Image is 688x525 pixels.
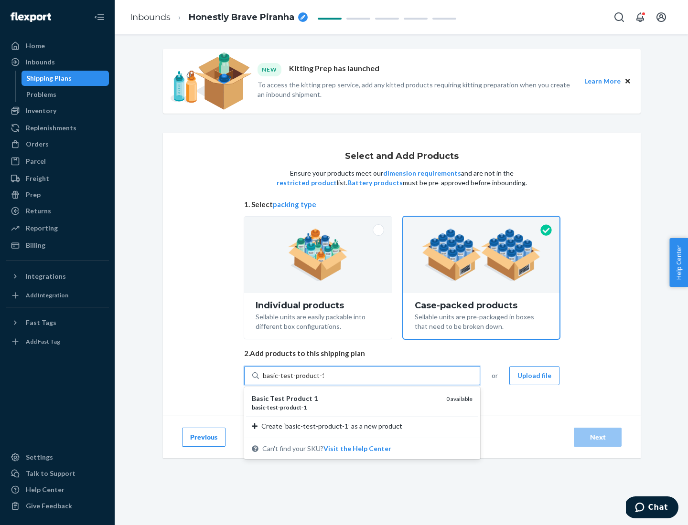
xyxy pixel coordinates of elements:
em: Product [286,394,312,402]
img: individual-pack.facf35554cb0f1810c75b2bd6df2d64e.png [288,229,348,281]
a: Help Center [6,482,109,497]
div: Add Integration [26,291,68,299]
button: Fast Tags [6,315,109,330]
ol: breadcrumbs [122,3,315,31]
button: Open Search Box [610,8,629,27]
iframe: Opens a widget where you can chat to one of our agents [626,496,678,520]
input: Basic Test Product 1basic-test-product-10 availableCreate ‘basic-test-product-1’ as a new product... [263,371,324,380]
button: packing type [273,199,316,210]
div: Help Center [26,485,64,494]
p: Ensure your products meet our and are not in the list. must be pre-approved before inbounding. [276,168,528,188]
a: Parcel [6,154,109,169]
span: Create ‘basic-test-product-1’ as a new product [261,421,402,431]
div: Parcel [26,157,46,166]
div: Talk to Support [26,469,75,478]
button: Battery products [347,178,403,188]
div: Add Fast Tag [26,337,60,346]
a: Prep [6,187,109,202]
a: Billing [6,238,109,253]
div: Inventory [26,106,56,115]
div: Billing [26,241,45,250]
span: 0 available [446,395,473,402]
span: Honestly Brave Piranha [189,11,294,24]
div: Integrations [26,272,66,281]
span: 2. Add products to this shipping plan [244,348,559,358]
div: Returns [26,206,51,216]
div: Individual products [256,301,380,310]
a: Settings [6,450,109,465]
div: Shipping Plans [26,73,72,83]
div: Fast Tags [26,318,56,327]
div: Freight [26,174,49,183]
button: Learn More [584,76,621,86]
span: or [492,371,498,380]
button: Close Navigation [90,8,109,27]
em: basic [252,404,265,411]
button: Open account menu [652,8,671,27]
em: Test [270,394,285,402]
div: Prep [26,190,41,199]
a: Add Fast Tag [6,334,109,349]
a: Freight [6,171,109,186]
button: Close [623,76,633,86]
div: - - - [252,403,439,411]
div: Inbounds [26,57,55,67]
a: Shipping Plans [21,71,109,86]
button: Help Center [669,238,688,287]
button: Next [574,428,622,447]
div: Sellable units are easily packable into different box configurations. [256,310,380,331]
a: Reporting [6,220,109,236]
img: case-pack.59cecea509d18c883b923b81aeac6d0b.png [422,229,541,281]
em: 1 [303,404,307,411]
div: Reporting [26,223,58,233]
button: Upload file [509,366,559,385]
a: Add Integration [6,288,109,303]
a: Replenishments [6,120,109,136]
div: Home [26,41,45,51]
em: 1 [314,394,318,402]
div: Case-packed products [415,301,548,310]
button: restricted product [277,178,337,188]
img: Flexport logo [11,12,51,22]
div: Next [582,432,613,442]
div: Sellable units are pre-packaged in boxes that need to be broken down. [415,310,548,331]
a: Inbounds [6,54,109,70]
p: To access the kitting prep service, add any kitted products requiring kitting preparation when yo... [258,80,576,99]
span: 1. Select [244,199,559,210]
a: Returns [6,203,109,219]
a: Orders [6,136,109,152]
em: test [267,404,278,411]
div: Give Feedback [26,501,72,511]
button: Give Feedback [6,498,109,514]
div: Orders [26,139,49,149]
div: NEW [258,63,281,76]
button: dimension requirements [383,168,461,178]
div: Problems [26,90,56,99]
p: Kitting Prep has launched [289,63,379,76]
button: Basic Test Product 1basic-test-product-10 availableCreate ‘basic-test-product-1’ as a new product... [323,444,391,453]
button: Integrations [6,269,109,284]
h1: Select and Add Products [345,152,459,161]
div: Replenishments [26,123,76,133]
em: product [280,404,301,411]
div: Settings [26,452,53,462]
button: Open notifications [631,8,650,27]
a: Inventory [6,103,109,118]
span: Can't find your SKU? [262,444,391,453]
a: Problems [21,87,109,102]
a: Inbounds [130,12,171,22]
a: Home [6,38,109,53]
em: Basic [252,394,269,402]
button: Previous [182,428,226,447]
button: Talk to Support [6,466,109,481]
